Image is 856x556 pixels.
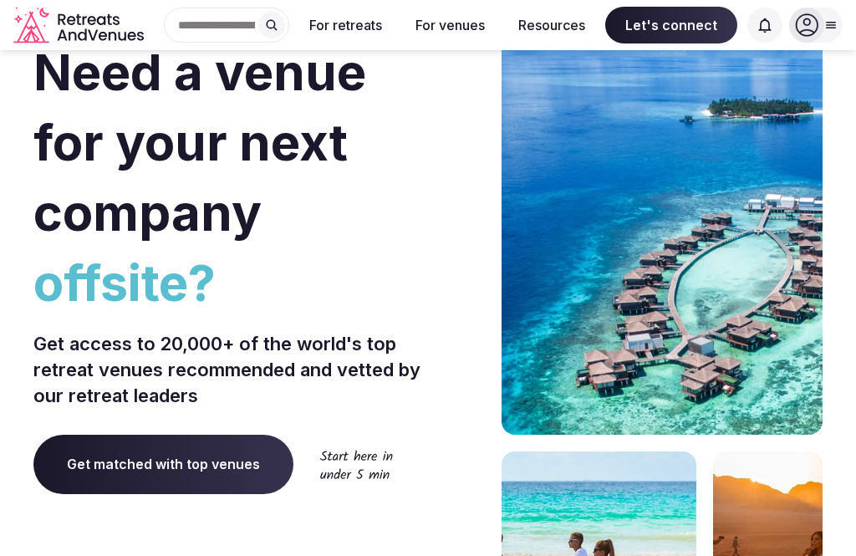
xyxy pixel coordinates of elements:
span: offsite? [33,247,421,318]
button: For venues [402,7,498,43]
img: Start here in under 5 min [320,450,393,479]
button: For retreats [296,7,395,43]
svg: Retreats and Venues company logo [13,7,147,44]
a: Get matched with top venues [33,435,293,493]
span: Need a venue for your next company [33,42,366,242]
a: Visit the homepage [13,7,147,44]
p: Get access to 20,000+ of the world's top retreat venues recommended and vetted by our retreat lea... [33,331,421,408]
button: Resources [505,7,599,43]
span: Let's connect [605,7,737,43]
